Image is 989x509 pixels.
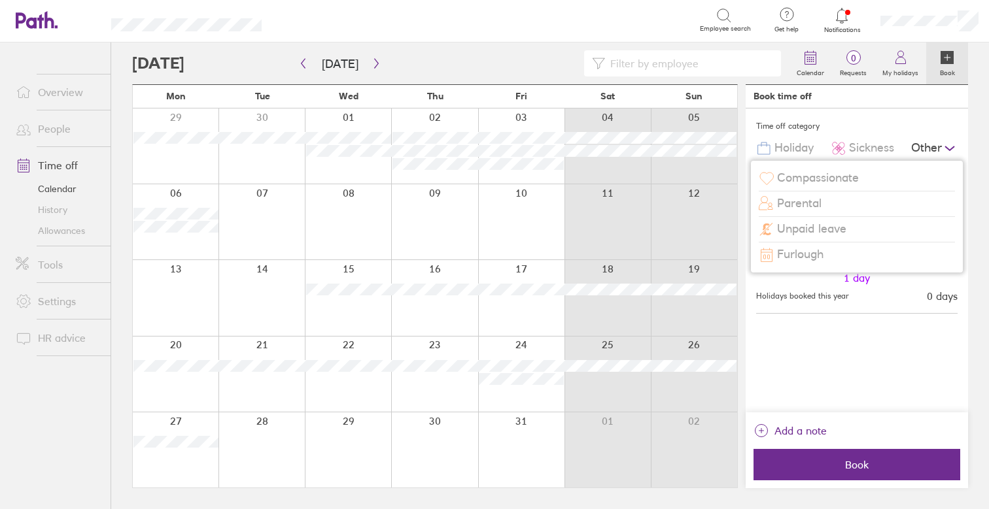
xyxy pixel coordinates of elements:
span: Compassionate [777,171,859,185]
span: Notifications [821,26,863,34]
div: Other [911,136,958,161]
span: Parental [777,197,822,210]
a: History [5,199,111,220]
label: Calendar [789,65,832,77]
input: Filter by employee [605,51,773,76]
label: Book [932,65,963,77]
a: Book [926,42,968,84]
span: Sat [600,91,615,101]
a: Tools [5,252,111,278]
a: HR advice [5,325,111,351]
a: Time off [5,152,111,178]
span: Book [763,459,951,470]
div: Search [297,14,330,25]
button: Book [754,449,960,480]
a: Calendar [789,42,832,84]
div: Time off category [756,116,958,136]
button: [DATE] [311,53,369,74]
div: 0 days [927,290,958,302]
span: Holiday [774,141,814,155]
a: Settings [5,288,111,314]
label: My holidays [875,65,926,77]
span: Employee search [700,25,751,33]
label: Requests [832,65,875,77]
a: People [5,116,111,142]
span: Mon [166,91,186,101]
span: Unpaid leave [777,222,846,236]
span: 0 [832,53,875,63]
span: Wed [339,91,358,101]
span: Tue [255,91,270,101]
span: Add a note [774,420,827,441]
a: 0Requests [832,42,875,84]
a: Calendar [5,178,111,199]
a: Notifications [821,7,863,34]
span: Thu [427,91,443,101]
a: Overview [5,79,111,105]
span: Fri [515,91,527,101]
div: Holidays booked this year [756,291,849,301]
span: Get help [765,25,808,33]
button: Add a note [754,420,827,441]
span: Sickness [849,141,894,155]
div: Book time off [754,91,812,101]
span: Furlough [777,248,824,261]
a: Allowances [5,220,111,241]
div: 1 day [757,272,956,284]
a: My holidays [875,42,926,84]
span: Sun [685,91,703,101]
